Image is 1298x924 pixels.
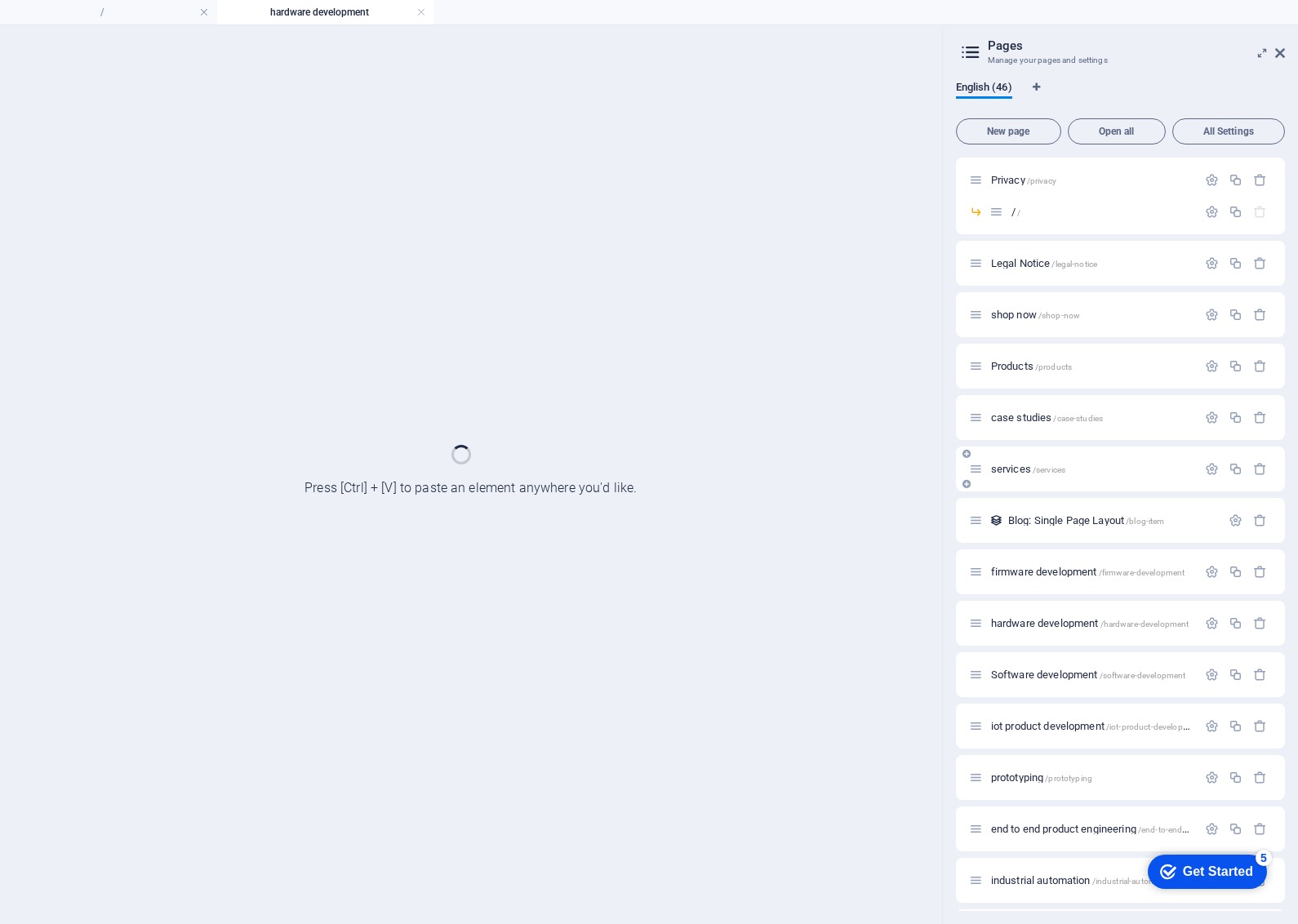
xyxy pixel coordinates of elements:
div: Remove [1253,462,1267,476]
span: Click to open page [991,771,1092,784]
div: Settings [1229,513,1242,527]
div: Remove [1253,771,1267,784]
span: Click to open page [991,823,1261,835]
div: Duplicate [1229,359,1242,373]
div: Duplicate [1229,256,1242,270]
span: Click to open page [991,669,1186,681]
div: Duplicate [1229,565,1242,579]
span: /end-to-end-product-engineering [1138,825,1260,834]
div: Get Started [48,18,118,33]
div: // [1007,207,1197,217]
div: Get Started 5 items remaining, 0% complete [13,8,132,42]
div: Settings [1205,719,1219,733]
span: /iot-product-development [1106,722,1202,731]
div: Remove [1253,616,1267,630]
span: Click to open page [991,463,1065,475]
div: prototyping/prototyping [986,772,1197,783]
div: Settings [1205,565,1219,579]
span: Open all [1075,127,1158,136]
div: case studies/case-studies [986,412,1197,423]
div: The startpage cannot be deleted [1253,205,1267,219]
h2: Pages [988,38,1285,53]
div: This layout is used as a template for all items (e.g. a blog post) of this collection. The conten... [989,513,1003,527]
div: Settings [1205,771,1219,784]
div: Duplicate [1229,462,1242,476]
div: Duplicate [1229,205,1242,219]
div: Remove [1253,173,1267,187]
div: Settings [1205,205,1219,219]
div: iot product development/iot-product-development [986,721,1197,731]
div: Remove [1253,513,1267,527]
div: Remove [1253,256,1267,270]
div: Blog: Single Page Layout/blog-item [1003,515,1220,526]
div: Settings [1205,359,1219,373]
div: firmware development/firmware-development [986,566,1197,577]
div: end to end product engineering/end-to-end-product-engineering [986,824,1197,834]
span: Click to open page [991,257,1097,269]
div: Settings [1205,462,1219,476]
div: Settings [1205,308,1219,322]
span: Click to open page [991,174,1056,186]
span: /firmware-development [1099,568,1185,577]
span: /services [1033,465,1065,474]
span: case studies [991,411,1103,424]
h3: Manage your pages and settings [988,53,1252,68]
div: Duplicate [1229,308,1242,322]
button: New page [956,118,1061,144]
span: All Settings [1180,127,1278,136]
div: Remove [1253,359,1267,373]
div: Settings [1205,668,1219,682]
div: Legal Notice/legal-notice [986,258,1197,269]
div: Remove [1253,308,1267,322]
span: /industrial-automation [1092,877,1175,886]
span: Blog: Single Page Layout [1008,514,1165,526]
span: /case-studies [1053,414,1103,423]
button: Open all [1068,118,1166,144]
div: industrial automation/industrial-automation [986,875,1197,886]
span: hardware development [991,617,1189,629]
span: New page [963,127,1054,136]
div: Settings [1205,256,1219,270]
span: /shop-now [1038,311,1080,320]
span: Click to open page [991,874,1175,886]
div: Remove [1253,822,1267,836]
div: Products/products [986,361,1197,371]
div: Settings [1205,411,1219,424]
div: Duplicate [1229,616,1242,630]
div: Duplicate [1229,822,1242,836]
span: Click to open page [991,720,1202,732]
span: /software-development [1100,671,1186,680]
span: /prototyping [1045,774,1092,783]
div: Duplicate [1229,411,1242,424]
div: Remove [1253,411,1267,424]
div: Settings [1205,616,1219,630]
span: firmware development [991,566,1185,578]
div: Remove [1253,565,1267,579]
div: Duplicate [1229,771,1242,784]
div: Duplicate [1229,668,1242,682]
div: Software development/software-development [986,669,1197,680]
span: Click to open page [991,360,1072,372]
div: hardware development/hardware-development [986,618,1197,629]
div: Privacy/privacy [986,175,1197,185]
span: Click to open page [991,309,1080,321]
h4: hardware development [217,3,434,21]
div: Remove [1253,668,1267,682]
div: Language Tabs [956,81,1285,112]
div: Settings [1205,822,1219,836]
div: Remove [1253,719,1267,733]
span: Click to open page [1011,206,1020,218]
div: Duplicate [1229,719,1242,733]
span: English (46) [956,78,1012,100]
span: /hardware-development [1100,620,1189,629]
button: All Settings [1172,118,1285,144]
div: Duplicate [1229,173,1242,187]
span: / [1017,208,1020,217]
div: services/services [986,464,1197,474]
span: /products [1035,362,1072,371]
span: /privacy [1027,176,1056,185]
div: 5 [121,3,137,20]
span: /legal-notice [1051,260,1097,269]
div: Settings [1205,173,1219,187]
div: shop now/shop-now [986,309,1197,320]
